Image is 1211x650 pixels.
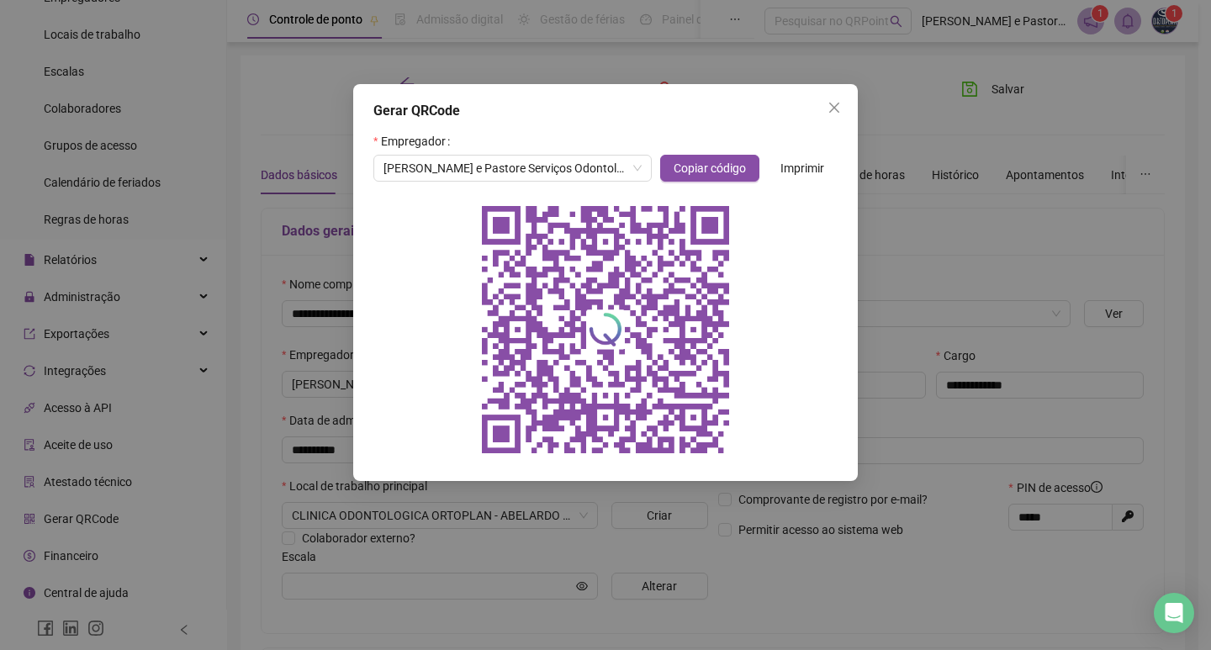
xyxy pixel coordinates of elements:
[674,159,746,177] span: Copiar código
[373,101,838,121] div: Gerar QRCode
[821,94,848,121] button: Close
[780,159,824,177] span: Imprimir
[471,195,740,464] img: qrcode do empregador
[828,101,841,114] span: close
[660,155,759,182] button: Copiar código
[383,156,642,181] span: Ortiz e Pastore Serviços Odontologicos
[1154,593,1194,633] div: Open Intercom Messenger
[767,155,838,182] button: Imprimir
[373,128,457,155] label: Empregador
